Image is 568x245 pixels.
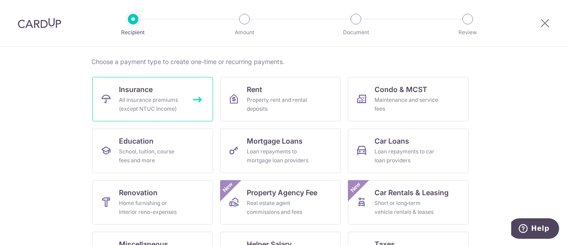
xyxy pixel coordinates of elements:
[92,180,213,225] a: RenovationHome furnishing or interior reno-expenses
[375,96,438,113] div: Maintenance and service fees
[220,77,341,121] a: RentProperty rent and rental deposits
[119,84,153,95] span: Insurance
[247,199,311,217] div: Real estate agent commissions and fees
[511,218,559,241] iframe: Opens a widget where you can find more information
[348,77,469,121] a: Condo & MCSTMaintenance and service fees
[375,147,438,165] div: Loan repayments to car loan providers
[119,96,183,113] div: All insurance premiums (except NTUC Income)
[220,129,341,173] a: Mortgage LoansLoan repayments to mortgage loan providers
[247,96,311,113] div: Property rent and rental deposits
[212,28,277,37] p: Amount
[247,187,317,198] span: Property Agency Fee
[119,187,158,198] span: Renovation
[100,28,166,37] p: Recipient
[247,147,311,165] div: Loan repayments to mortgage loan providers
[18,18,61,28] img: CardUp
[247,136,303,146] span: Mortgage Loans
[375,199,438,217] div: Short or long‑term vehicle rentals & leases
[119,147,183,165] div: School, tuition, course fees and more
[348,129,469,173] a: Car LoansLoan repayments to car loan providers
[435,28,501,37] p: Review
[348,180,469,225] a: Car Rentals & LeasingShort or long‑term vehicle rentals & leasesNew
[247,84,262,95] span: Rent
[91,57,477,66] div: Choose a payment type to create one-time or recurring payments.
[375,187,449,198] span: Car Rentals & Leasing
[119,199,183,217] div: Home furnishing or interior reno-expenses
[348,180,363,195] span: New
[92,77,213,121] a: InsuranceAll insurance premiums (except NTUC Income)
[92,129,213,173] a: EducationSchool, tuition, course fees and more
[323,28,389,37] p: Document
[220,180,341,225] a: Property Agency FeeReal estate agent commissions and feesNew
[375,136,409,146] span: Car Loans
[119,136,154,146] span: Education
[221,180,235,195] span: New
[375,84,427,95] span: Condo & MCST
